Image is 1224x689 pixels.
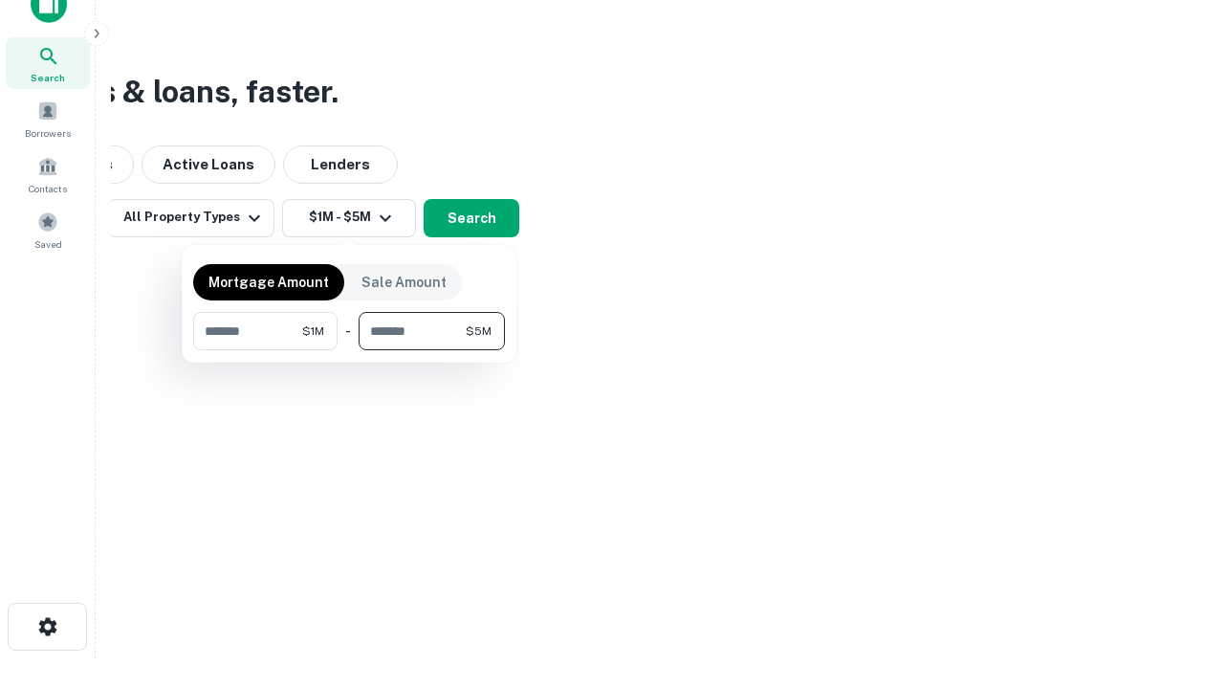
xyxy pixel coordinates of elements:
[208,272,329,293] p: Mortgage Amount
[361,272,447,293] p: Sale Amount
[302,322,324,340] span: $1M
[345,312,351,350] div: -
[1128,475,1224,567] iframe: Chat Widget
[466,322,492,340] span: $5M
